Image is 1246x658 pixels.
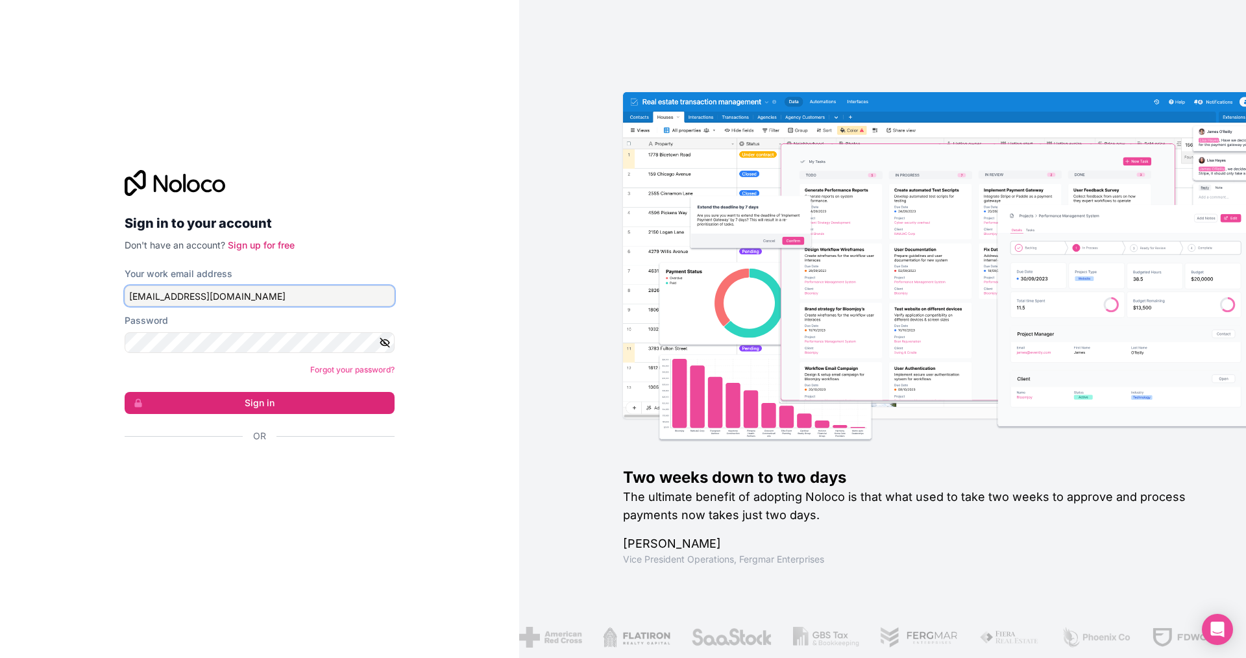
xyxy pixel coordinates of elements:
span: Don't have an account? [125,239,225,250]
div: Open Intercom Messenger [1202,614,1233,645]
img: /assets/saastock-C6Zbiodz.png [691,627,773,648]
h2: Sign in to your account [125,212,395,235]
img: /assets/fdworks-Bi04fVtw.png [1152,627,1228,648]
a: Forgot your password? [310,365,395,374]
img: /assets/fiera-fwj2N5v4.png [979,627,1040,648]
input: Email address [125,286,395,306]
span: Or [253,430,266,443]
a: Sign up for free [228,239,295,250]
img: /assets/american-red-cross-BAupjrZR.png [519,627,582,648]
label: Password [125,314,168,327]
h1: Two weeks down to two days [623,467,1204,488]
h2: The ultimate benefit of adopting Noloco is that what used to take two weeks to approve and proces... [623,488,1204,524]
input: Password [125,332,395,353]
iframe: Google 계정으로 로그인 버튼 [118,457,391,485]
h1: [PERSON_NAME] [623,535,1204,553]
img: /assets/fergmar-CudnrXN5.png [880,627,959,648]
img: /assets/flatiron-C8eUkumj.png [603,627,670,648]
img: /assets/gbstax-C-GtDUiK.png [793,627,859,648]
img: /assets/phoenix-BREaitsQ.png [1061,627,1131,648]
h1: Vice President Operations , Fergmar Enterprises [623,553,1204,566]
label: Your work email address [125,267,232,280]
button: Sign in [125,392,395,414]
